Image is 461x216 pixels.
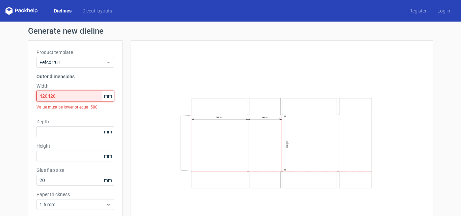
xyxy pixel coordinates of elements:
a: Dielines [49,7,77,14]
h1: Generate new dieline [28,27,433,35]
a: Register [404,7,432,14]
label: Product template [36,49,114,56]
span: 1.5 mm [39,201,106,208]
div: Value must be lower or equal 500 [36,101,114,113]
span: mm [102,127,114,137]
a: Diecut layouts [77,7,117,14]
text: Width [216,116,222,119]
label: Width [36,83,114,89]
label: Depth [36,118,114,125]
span: mm [102,151,114,161]
h3: Outer dimensions [36,73,114,80]
text: Depth [262,116,268,119]
text: Height [286,141,289,148]
label: Glue flap size [36,167,114,174]
label: Paper thickness [36,191,114,198]
label: Height [36,143,114,149]
a: Log in [432,7,456,14]
span: mm [102,91,114,101]
span: Fefco 201 [39,59,106,66]
span: mm [102,175,114,185]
